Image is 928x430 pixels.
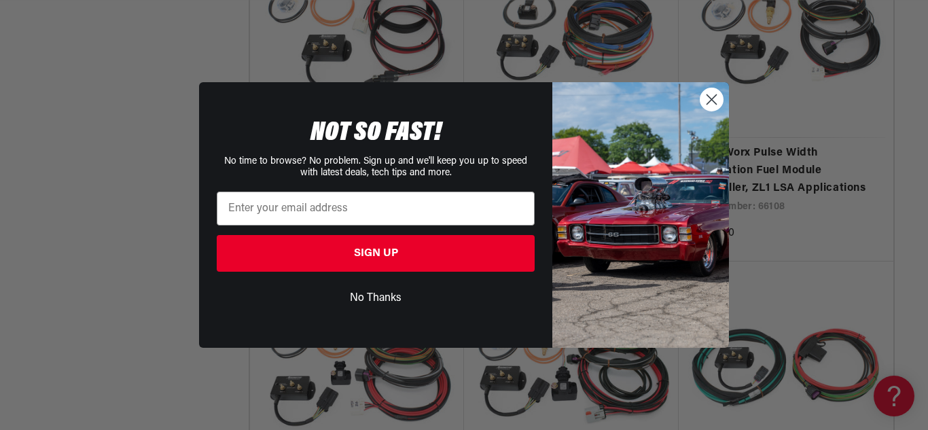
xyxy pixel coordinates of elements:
[224,156,527,178] span: No time to browse? No problem. Sign up and we'll keep you up to speed with latest deals, tech tip...
[552,82,729,347] img: 85cdd541-2605-488b-b08c-a5ee7b438a35.jpeg
[217,192,535,226] input: Enter your email address
[217,235,535,272] button: SIGN UP
[217,285,535,311] button: No Thanks
[700,88,724,111] button: Close dialog
[310,120,442,147] span: NOT SO FAST!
